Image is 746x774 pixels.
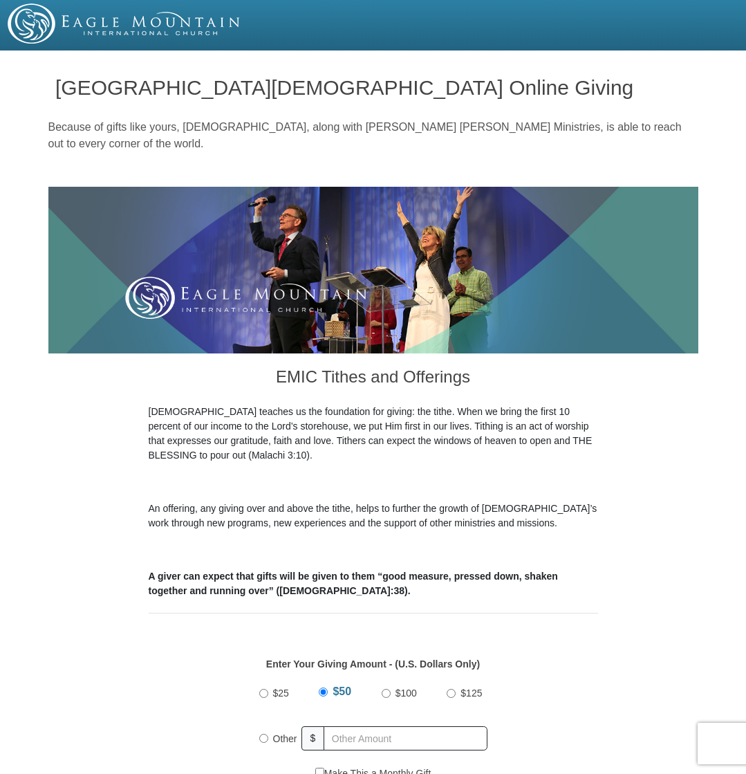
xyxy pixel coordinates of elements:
strong: Enter Your Giving Amount - (U.S. Dollars Only) [266,658,480,670]
span: $ [301,726,325,750]
span: $25 [273,688,289,699]
input: Other Amount [324,726,487,750]
h1: [GEOGRAPHIC_DATA][DEMOGRAPHIC_DATA] Online Giving [55,76,691,99]
b: A giver can expect that gifts will be given to them “good measure, pressed down, shaken together ... [149,571,558,596]
span: Other [273,733,297,744]
span: $100 [395,688,417,699]
h3: EMIC Tithes and Offerings [149,353,598,405]
p: An offering, any giving over and above the tithe, helps to further the growth of [DEMOGRAPHIC_DAT... [149,501,598,531]
p: [DEMOGRAPHIC_DATA] teaches us the foundation for giving: the tithe. When we bring the first 10 pe... [149,405,598,463]
span: $125 [460,688,482,699]
p: Because of gifts like yours, [DEMOGRAPHIC_DATA], along with [PERSON_NAME] [PERSON_NAME] Ministrie... [48,119,698,152]
span: $50 [333,685,351,697]
img: EMIC [8,3,241,44]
